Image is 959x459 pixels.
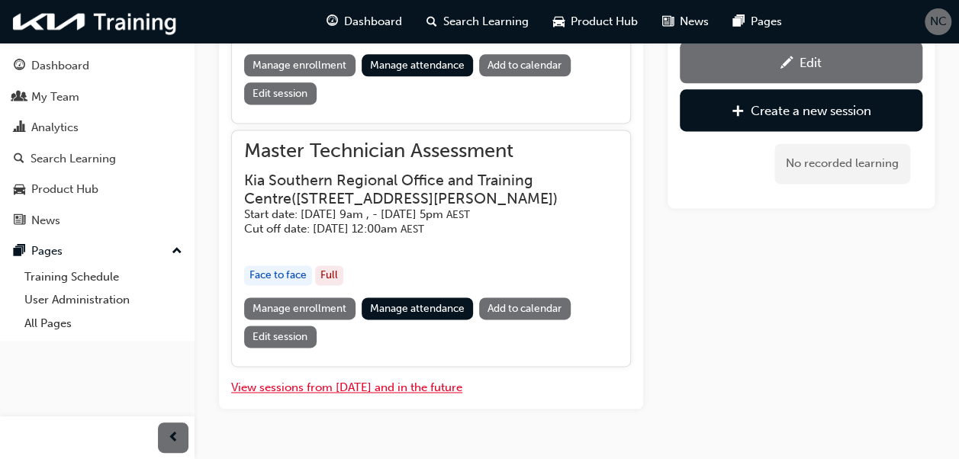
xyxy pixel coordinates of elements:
[571,13,638,30] span: Product Hub
[541,6,650,37] a: car-iconProduct Hub
[244,143,618,160] span: Master Technician Assessment
[6,114,188,142] a: Analytics
[344,13,402,30] span: Dashboard
[244,54,356,76] a: Manage enrollment
[244,222,594,236] h5: Cut off date: [DATE] 12:00am
[31,212,60,230] div: News
[925,8,951,35] button: NC
[774,143,910,184] div: No recorded learning
[231,379,462,396] button: View sessions from [DATE] and in the future
[446,208,470,221] span: Australian Eastern Standard Time AEST
[168,429,179,448] span: prev-icon
[244,82,317,104] a: Edit session
[662,12,674,31] span: news-icon
[680,13,709,30] span: News
[244,172,594,207] h3: Kia Southern Regional Office and Training Centre ( [STREET_ADDRESS][PERSON_NAME] )
[6,145,188,173] a: Search Learning
[8,6,183,37] img: kia-training
[6,207,188,235] a: News
[244,265,312,286] div: Face to face
[18,288,188,312] a: User Administration
[780,56,793,72] span: pencil-icon
[31,119,79,136] div: Analytics
[31,88,79,106] div: My Team
[6,175,188,204] a: Product Hub
[31,242,63,260] div: Pages
[18,265,188,289] a: Training Schedule
[6,49,188,237] button: DashboardMy TeamAnalyticsSearch LearningProduct HubNews
[244,326,317,348] a: Edit session
[401,223,424,236] span: Australian Eastern Standard Time AEST
[680,41,922,83] a: Edit
[244,207,594,222] h5: Start date: [DATE] 9am , - [DATE] 5pm
[6,83,188,111] a: My Team
[14,214,25,228] span: news-icon
[479,297,571,319] a: Add to calendar
[733,12,745,31] span: pages-icon
[751,103,871,118] div: Create a new session
[362,297,474,319] a: Manage attendance
[14,91,25,104] span: people-icon
[680,89,922,131] a: Create a new session
[6,52,188,80] a: Dashboard
[244,297,356,319] a: Manage enrollment
[31,181,98,198] div: Product Hub
[244,143,618,354] button: Master Technician AssessmentKia Southern Regional Office and Training Centre([STREET_ADDRESS][PER...
[14,183,25,197] span: car-icon
[751,13,782,30] span: Pages
[314,6,414,37] a: guage-iconDashboard
[800,55,822,70] div: Edit
[6,237,188,265] button: Pages
[732,104,745,120] span: plus-icon
[721,6,794,37] a: pages-iconPages
[14,152,24,166] span: search-icon
[930,13,947,30] span: NC
[327,12,338,31] span: guage-icon
[315,265,343,286] div: Full
[14,121,25,135] span: chart-icon
[426,12,437,31] span: search-icon
[443,13,529,30] span: Search Learning
[479,54,571,76] a: Add to calendar
[14,59,25,73] span: guage-icon
[553,12,565,31] span: car-icon
[414,6,541,37] a: search-iconSearch Learning
[31,150,116,168] div: Search Learning
[172,242,182,262] span: up-icon
[31,57,89,75] div: Dashboard
[650,6,721,37] a: news-iconNews
[14,245,25,258] span: pages-icon
[18,312,188,335] a: All Pages
[362,54,474,76] a: Manage attendance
